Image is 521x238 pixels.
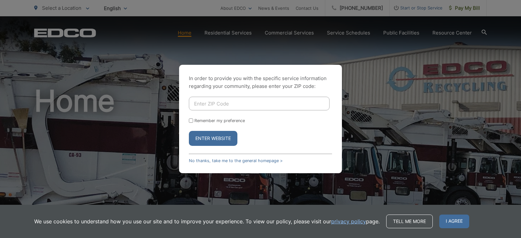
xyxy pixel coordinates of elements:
p: In order to provide you with the specific service information regarding your community, please en... [189,75,332,90]
a: Tell me more [386,215,433,228]
span: I agree [439,215,469,228]
p: We use cookies to understand how you use our site and to improve your experience. To view our pol... [34,217,380,225]
a: privacy policy [331,217,366,225]
a: No thanks, take me to the general homepage > [189,158,283,163]
label: Remember my preference [194,118,245,123]
button: Enter Website [189,131,237,146]
input: Enter ZIP Code [189,97,330,110]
